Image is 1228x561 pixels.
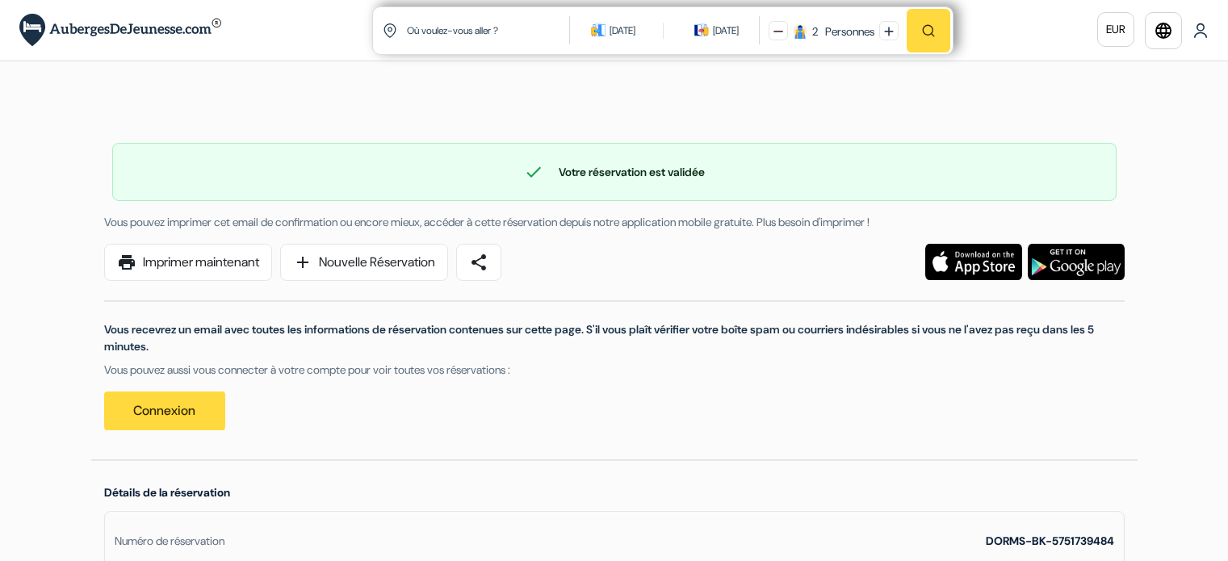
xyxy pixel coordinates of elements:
a: share [456,244,501,281]
span: add [293,253,312,272]
div: [DATE] [713,23,739,39]
img: Téléchargez l'application gratuite [925,244,1022,280]
img: Téléchargez l'application gratuite [1028,244,1125,280]
div: [DATE] [610,23,635,39]
div: 2 [812,23,818,40]
div: Votre réservation est validée [113,162,1116,182]
p: Vous pouvez aussi vous connecter à votre compte pour voir toutes vos réservations : [104,362,1125,379]
span: Vous pouvez imprimer cet email de confirmation ou encore mieux, accéder à cette réservation depui... [104,215,870,229]
span: print [117,253,136,272]
img: plus [884,27,894,36]
img: location icon [383,23,397,38]
a: addNouvelle Réservation [280,244,448,281]
img: calendarIcon icon [591,23,606,37]
a: EUR [1097,12,1134,47]
div: Personnes [820,23,874,40]
a: printImprimer maintenant [104,244,272,281]
i: language [1154,21,1173,40]
a: language [1145,12,1182,49]
div: Numéro de réservation [115,533,224,550]
img: AubergesDeJeunesse.com [19,14,221,47]
img: calendarIcon icon [694,23,709,37]
img: guest icon [793,24,807,39]
img: minus [773,27,783,36]
span: share [469,253,488,272]
img: User Icon [1192,23,1209,39]
input: Ville, université ou logement [405,10,572,50]
p: Vous recevrez un email avec toutes les informations de réservation contenues sur cette page. S'il... [104,321,1125,355]
span: check [524,162,543,182]
strong: DORMS-BK-5751739484 [986,534,1114,548]
a: Connexion [104,391,225,430]
span: Détails de la réservation [104,485,230,500]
